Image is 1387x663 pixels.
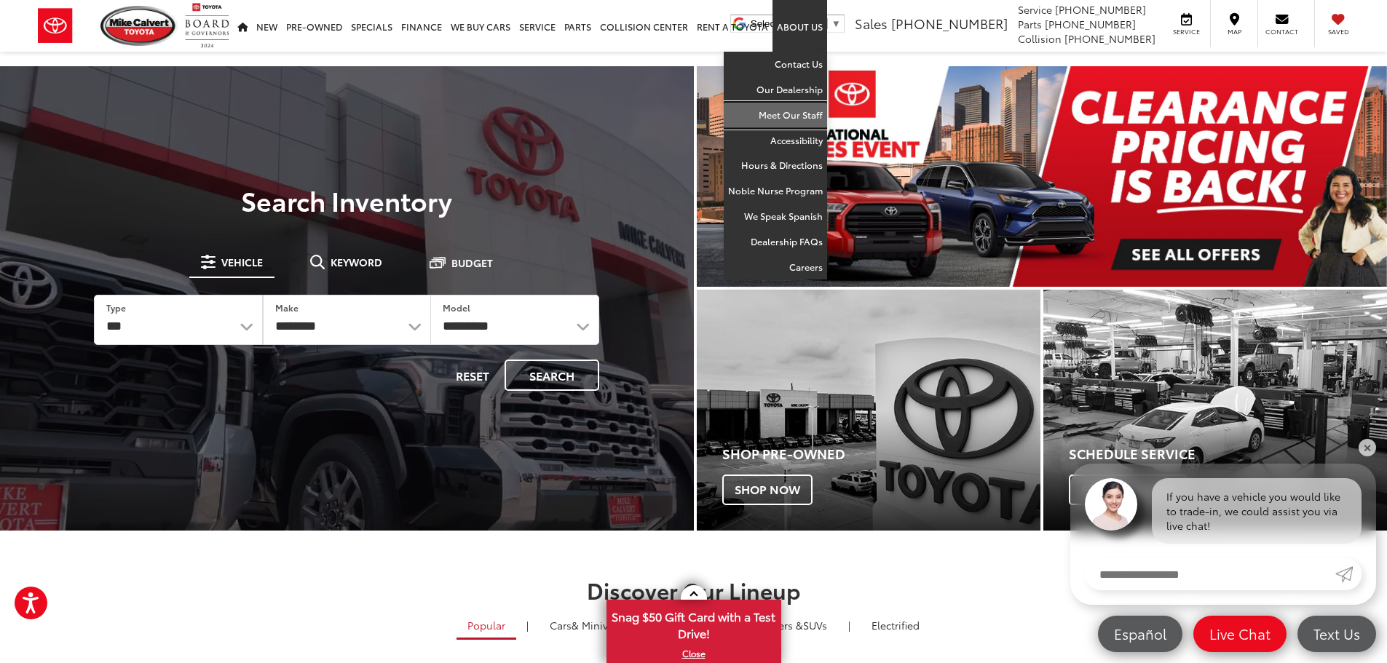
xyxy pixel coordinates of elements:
span: Collision [1018,31,1062,46]
span: Sales [855,14,888,33]
a: Noble Nurse Program [724,178,827,204]
span: Parts [1018,17,1042,31]
label: Make [275,301,299,314]
span: [PHONE_NUMBER] [1045,17,1136,31]
label: Model [443,301,470,314]
input: Enter your message [1085,558,1335,590]
button: Reset [443,360,502,391]
a: Shop Pre-Owned Shop Now [697,290,1040,531]
a: Cars [539,613,631,638]
span: Map [1218,27,1250,36]
span: Service [1018,2,1052,17]
span: Schedule Now [1069,475,1187,505]
span: Saved [1322,27,1354,36]
span: Snag $50 Gift Card with a Test Drive! [608,601,780,646]
span: ​ [827,18,828,29]
li: | [523,618,532,632]
img: Mike Calvert Toyota [100,6,178,46]
span: Español [1107,624,1174,643]
a: Text Us [1297,616,1376,652]
span: Vehicle [221,257,263,267]
img: Agent profile photo [1085,478,1137,531]
a: Careers [724,255,827,279]
a: Our Dealership [724,77,827,103]
a: Dealership FAQs [724,229,827,255]
a: Electrified [861,613,930,638]
div: If you have a vehicle you would like to trade-in, we could assist you via live chat! [1152,478,1362,544]
label: Type [106,301,126,314]
a: Live Chat [1193,616,1287,652]
li: | [845,618,854,632]
a: Submit [1335,558,1362,590]
a: Accessibility [724,128,827,154]
a: Schedule Service Schedule Now [1043,290,1387,531]
h3: Search Inventory [61,186,633,215]
span: & Minivan [572,618,620,632]
a: Popular [457,613,516,640]
button: Search [505,360,599,391]
a: Hours & Directions [724,153,827,178]
div: Toyota [697,290,1040,531]
a: Español [1098,616,1182,652]
span: [PHONE_NUMBER] [1064,31,1155,46]
span: ▼ [831,18,841,29]
span: Text Us [1306,624,1367,643]
h2: Discover Our Lineup [181,578,1207,602]
div: Toyota [1043,290,1387,531]
span: [PHONE_NUMBER] [1055,2,1146,17]
a: SUVs [728,613,838,638]
a: Meet Our Staff [724,103,827,128]
span: Live Chat [1202,624,1278,643]
span: Service [1170,27,1203,36]
h4: Schedule Service [1069,447,1387,461]
span: [PHONE_NUMBER] [891,14,1008,33]
span: Contact [1265,27,1298,36]
a: We Speak Spanish [724,204,827,229]
span: Keyword [331,257,382,267]
span: Budget [451,258,493,268]
h4: Shop Pre-Owned [722,447,1040,461]
a: Contact Us [724,52,827,77]
span: Shop Now [722,475,813,505]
